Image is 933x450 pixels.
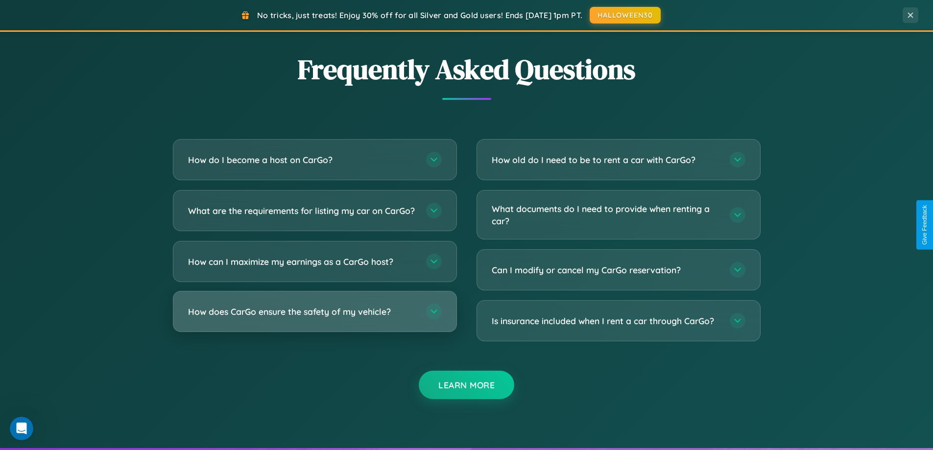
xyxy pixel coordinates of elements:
h3: Is insurance included when I rent a car through CarGo? [492,315,720,327]
button: HALLOWEEN30 [590,7,661,24]
h3: Can I modify or cancel my CarGo reservation? [492,264,720,276]
h3: What are the requirements for listing my car on CarGo? [188,205,416,217]
button: Learn More [419,371,514,399]
h3: How do I become a host on CarGo? [188,154,416,166]
iframe: Intercom live chat [10,417,33,440]
h3: How old do I need to be to rent a car with CarGo? [492,154,720,166]
h3: How does CarGo ensure the safety of my vehicle? [188,306,416,318]
div: Give Feedback [921,205,928,245]
span: No tricks, just treats! Enjoy 30% off for all Silver and Gold users! Ends [DATE] 1pm PT. [257,10,582,20]
h3: What documents do I need to provide when renting a car? [492,203,720,227]
h3: How can I maximize my earnings as a CarGo host? [188,256,416,268]
h2: Frequently Asked Questions [173,50,761,88]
